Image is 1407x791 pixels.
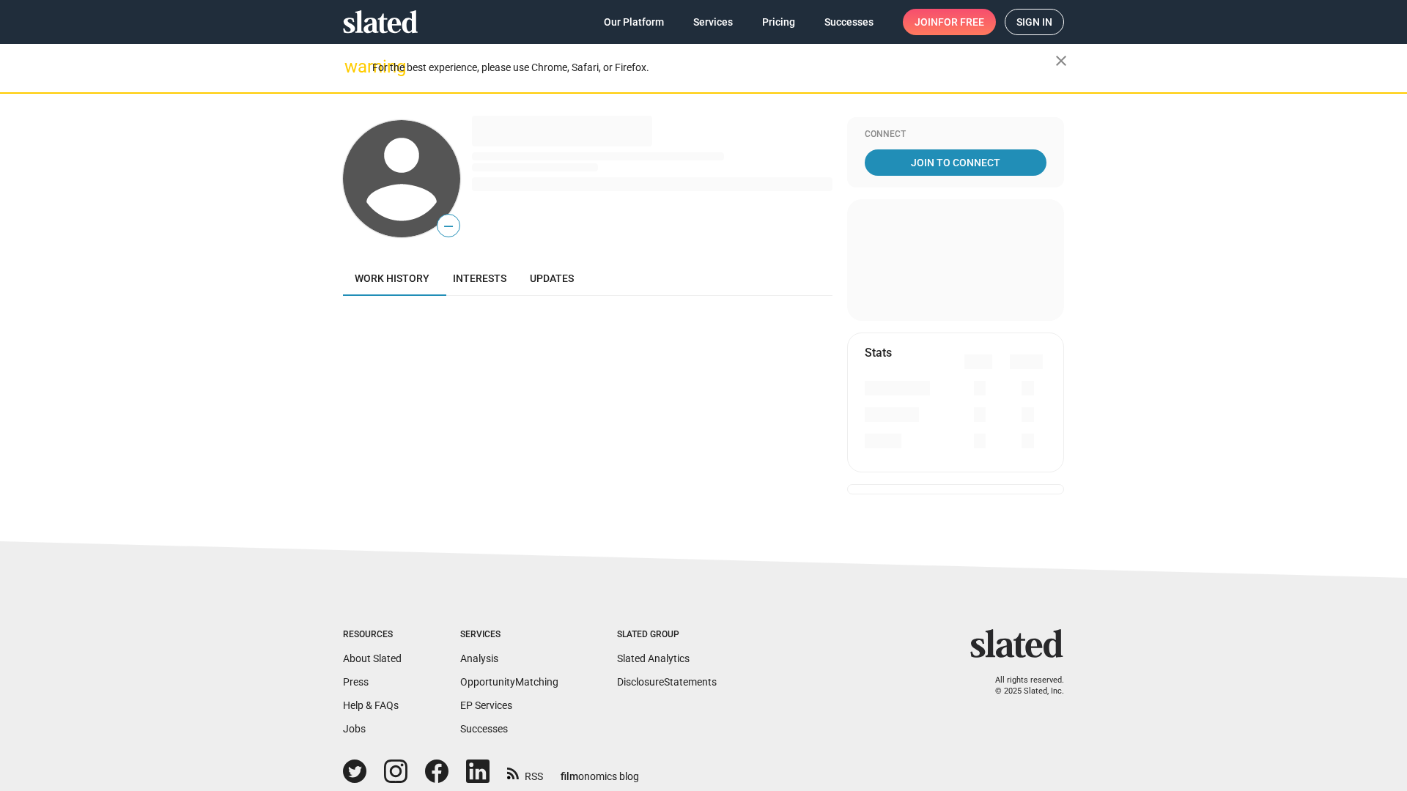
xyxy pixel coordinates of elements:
div: Connect [865,129,1046,141]
div: Slated Group [617,629,717,641]
a: filmonomics blog [561,758,639,784]
a: Sign in [1005,9,1064,35]
a: Our Platform [592,9,676,35]
a: Analysis [460,653,498,664]
a: Help & FAQs [343,699,399,711]
a: Successes [460,723,508,735]
a: EP Services [460,699,512,711]
mat-icon: close [1052,52,1070,70]
a: Press [343,676,369,688]
a: Joinfor free [903,9,996,35]
div: Resources [343,629,402,641]
span: Updates [530,272,574,284]
a: DisclosureStatements [617,676,717,688]
span: Our Platform [604,9,664,35]
a: Services [682,9,745,35]
span: film [561,770,578,782]
span: for free [938,9,984,35]
p: All rights reserved. © 2025 Slated, Inc. [980,675,1064,697]
span: — [437,217,459,236]
mat-icon: warning [344,58,362,75]
span: Pricing [762,9,795,35]
a: Jobs [343,723,366,735]
span: Interests [453,272,506,284]
a: Pricing [750,9,807,35]
div: For the best experience, please use Chrome, Safari, or Firefox. [372,58,1055,78]
span: Sign in [1016,10,1052,34]
a: Slated Analytics [617,653,690,664]
a: RSS [507,761,543,784]
span: Successes [824,9,874,35]
a: OpportunityMatching [460,676,558,688]
mat-card-title: Stats [865,345,892,360]
span: Work history [355,272,429,284]
a: Interests [441,261,518,296]
a: Successes [813,9,885,35]
a: Work history [343,261,441,296]
a: About Slated [343,653,402,664]
div: Services [460,629,558,641]
span: Join To Connect [868,149,1044,176]
span: Join [915,9,984,35]
a: Join To Connect [865,149,1046,176]
span: Services [693,9,733,35]
a: Updates [518,261,586,296]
